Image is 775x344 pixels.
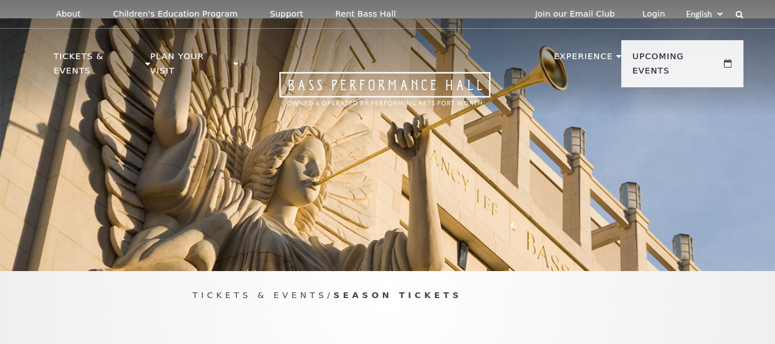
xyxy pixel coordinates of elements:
p: Rent Bass Hall [336,9,396,19]
span: Tickets & Events [193,290,328,300]
p: / [193,288,583,303]
p: Support [270,9,303,19]
p: Upcoming Events [633,49,722,84]
span: Season Tickets [333,290,462,300]
p: Plan Your Visit [150,49,231,84]
p: About [56,9,81,19]
p: Tickets & Events [54,49,143,84]
p: Experience [554,49,613,70]
select: Select: [684,9,725,20]
p: Children's Education Program [113,9,238,19]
